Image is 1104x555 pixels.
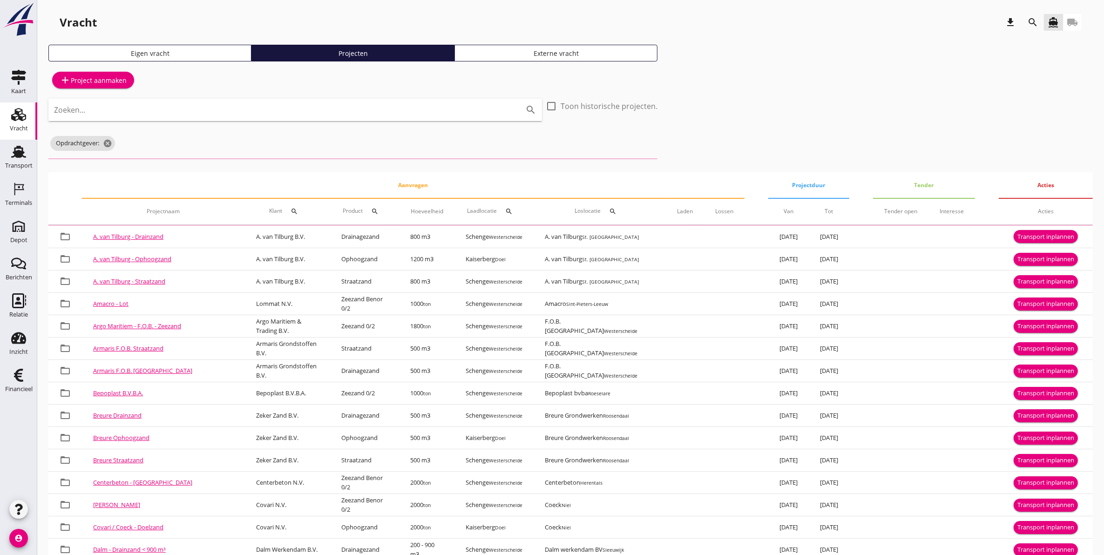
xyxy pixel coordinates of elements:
[54,102,510,117] input: Zoeken...
[768,516,809,539] td: [DATE]
[809,248,849,271] td: [DATE]
[60,298,71,309] i: folder_open
[1067,17,1078,28] i: local_shipping
[506,208,513,215] i: search
[809,338,849,360] td: [DATE]
[534,494,666,516] td: Coeck
[60,74,71,86] i: add
[809,315,849,338] td: [DATE]
[93,232,163,241] a: A. van Tilburg - Drainzand
[809,293,849,315] td: [DATE]
[534,427,666,449] td: Breure Grondwerken
[60,15,97,30] div: Vracht
[245,449,331,472] td: Zeker Zand B.V.
[245,338,331,360] td: Armaris Grondstoffen B.V.
[489,345,523,352] small: Westerschelde
[1017,255,1074,264] div: Transport inplannen
[1017,456,1074,465] div: Transport inplannen
[52,72,134,88] a: Project aanmaken
[455,226,534,248] td: Schenge
[330,226,399,248] td: Drainagezand
[330,248,399,271] td: Ophoogzand
[768,360,809,382] td: [DATE]
[455,293,534,315] td: Schenge
[410,411,430,420] span: 500 m3
[928,198,975,224] th: Interesse
[489,502,523,508] small: Westerschelde
[330,382,399,405] td: Zeezand 0/2
[1014,454,1078,467] button: Transport inplannen
[10,237,27,243] div: Depot
[604,372,638,379] small: Westerschelde
[60,253,71,264] i: folder_open
[999,172,1093,198] th: Acties
[1014,342,1078,355] button: Transport inplannen
[60,454,71,466] i: folder_open
[809,198,849,224] th: Tot
[454,45,657,61] a: Externe vracht
[423,480,431,486] small: ton
[455,382,534,405] td: Schenge
[1014,409,1078,422] button: Transport inplannen
[809,472,849,494] td: [DATE]
[291,208,298,215] i: search
[60,432,71,443] i: folder_open
[423,323,431,330] small: ton
[410,277,430,285] span: 800 m3
[60,276,71,287] i: folder_open
[768,427,809,449] td: [DATE]
[330,494,399,516] td: Zeezand Benor 0/2
[1014,298,1078,311] button: Transport inplannen
[455,449,534,472] td: Schenge
[1017,411,1074,420] div: Transport inplannen
[768,271,809,293] td: [DATE]
[399,198,454,224] th: Hoeveelheid
[245,248,331,271] td: A. van Tilburg B.V.
[410,322,431,330] span: 1800
[410,366,430,375] span: 500 m3
[1017,277,1074,286] div: Transport inplannen
[534,271,666,293] td: A. van Tilburg
[1014,365,1078,378] button: Transport inplannen
[93,344,163,352] a: Armaris F.O.B. Straatzand
[9,529,28,548] i: account_circle
[1014,499,1078,512] button: Transport inplannen
[603,413,630,419] small: Roosendaal
[330,271,399,293] td: Straatzand
[459,48,653,58] div: Externe vracht
[5,200,32,206] div: Terminals
[330,360,399,382] td: Drainagezand
[603,547,624,553] small: Sleeuwijk
[60,74,127,86] div: Project aanmaken
[410,232,430,241] span: 800 m3
[455,516,534,539] td: Kaiserberg
[489,480,523,486] small: Westerschelde
[245,516,331,539] td: Covari N.V.
[410,523,431,531] span: 2000
[768,449,809,472] td: [DATE]
[330,405,399,427] td: Drainagezand
[873,172,975,198] th: Tender
[768,494,809,516] td: [DATE]
[60,521,71,533] i: folder_open
[5,162,33,169] div: Transport
[534,315,666,338] td: F.O.B. [GEOGRAPHIC_DATA]
[60,320,71,332] i: folder_open
[768,382,809,405] td: [DATE]
[809,382,849,405] td: [DATE]
[768,293,809,315] td: [DATE]
[589,390,611,397] small: Roeselare
[93,411,142,420] a: Breure Drainzand
[93,456,143,464] a: Breure Straatzand
[603,435,630,441] small: Roosendaal
[410,299,431,308] span: 1000
[455,338,534,360] td: Schenge
[489,234,523,240] small: Westerschelde
[330,449,399,472] td: Straatzand
[455,271,534,293] td: Schenge
[50,136,115,151] span: Opdrachtgever:
[1017,299,1074,309] div: Transport inplannen
[582,256,639,263] small: St. [GEOGRAPHIC_DATA]
[245,427,331,449] td: Zeker Zand B.V.
[330,338,399,360] td: Straatzand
